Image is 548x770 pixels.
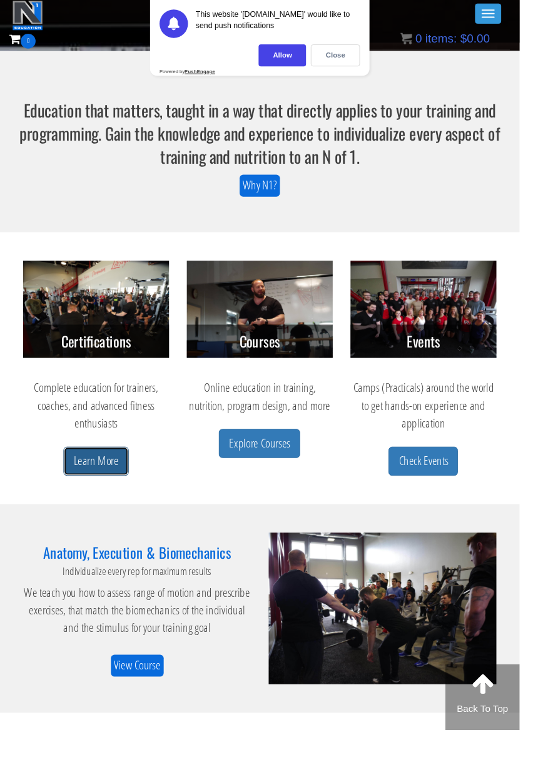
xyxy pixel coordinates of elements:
[24,342,178,377] h3: Certifications
[410,471,483,502] a: Check Events
[24,597,265,609] h4: Individualize every rep for maximum results
[206,10,380,40] div: This website '[DOMAIN_NAME]' would like to send push notifications
[485,34,492,47] span: $
[10,32,38,49] a: 0
[449,34,482,47] span: items:
[24,616,265,672] p: We teach you how to assess range of motion and prescribe exercises, that match the biomechanics o...
[197,342,351,377] h3: Courses
[283,562,524,722] img: n1-anatomy-biomechanics-execution
[231,452,317,483] a: Explore Courses
[24,400,178,456] p: Complete education for trainers, coaches, and advanced fitness enthusiasts
[117,691,173,714] a: View Course
[328,47,380,70] div: Close
[67,471,136,502] a: Learn More
[197,400,351,437] p: Online education in training, nutrition, program design, and more
[195,72,226,78] strong: PushEngage
[15,104,533,177] h3: Education that matters, taught in a way that directly applies to your training and programming. G...
[24,275,178,377] img: n1-certifications
[253,184,295,207] a: Why N1?
[370,400,524,456] p: Camps (Practicals) around the world to get hands-on experience and application
[370,275,524,377] img: n1-events
[22,36,38,51] span: 0
[422,34,435,47] img: icon11.png
[197,275,351,377] img: n1-courses
[422,34,517,47] a: 0 items: $0.00
[13,1,45,32] img: n1-education
[485,34,517,47] bdi: 0.00
[438,34,445,47] span: 0
[370,342,524,377] h3: Events
[168,72,227,78] div: Powered by
[273,47,323,70] div: Allow
[24,574,265,591] h3: Anatomy, Execution & Biomechanics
